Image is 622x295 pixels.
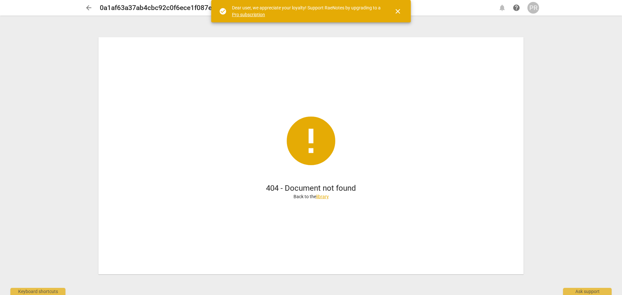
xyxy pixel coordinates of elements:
span: error [282,112,340,170]
a: Pro subscription [232,12,265,17]
div: Dear user, we appreciate your loyalty! Support RaeNotes by upgrading to a [232,5,382,18]
span: help [513,4,520,12]
a: library [316,194,329,199]
div: Ask support [563,288,612,295]
button: PR [527,2,539,14]
div: Keyboard shortcuts [10,288,65,295]
button: Close [390,4,406,19]
span: check_circle [219,7,227,15]
h2: 0a1af63a37ab4cbc92c0f6ece1f087e6 [100,4,216,12]
span: close [394,7,402,15]
span: arrow_back [85,4,93,12]
a: Help [511,2,522,14]
h1: 404 - Document not found [266,183,356,194]
p: Back to the [294,193,329,200]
